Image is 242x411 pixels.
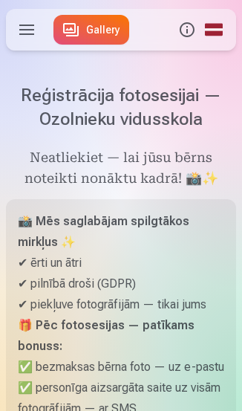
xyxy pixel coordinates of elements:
a: Global [200,9,227,51]
p: ✔ piekļuve fotogrāfijām — tikai jums [18,294,224,315]
h1: Reģistrācija fotosesijai — Ozolnieku vidusskola [6,83,236,131]
p: ✅ bezmaksas bērna foto — uz e-pastu [18,357,224,378]
button: Info [174,9,200,51]
a: Gallery [53,15,129,45]
strong: 📸 Mēs saglabājam spilgtākos mirkļus ✨ [18,214,189,249]
strong: 🎁 Pēc fotosesijas — patīkams bonuss: [18,318,194,353]
h5: Neatliekiet — lai jūsu bērns noteikti nonāktu kadrā! 📸✨ [6,149,236,190]
p: ✔ pilnībā droši (GDPR) [18,274,224,294]
p: ✔ ērti un ātri [18,253,224,274]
